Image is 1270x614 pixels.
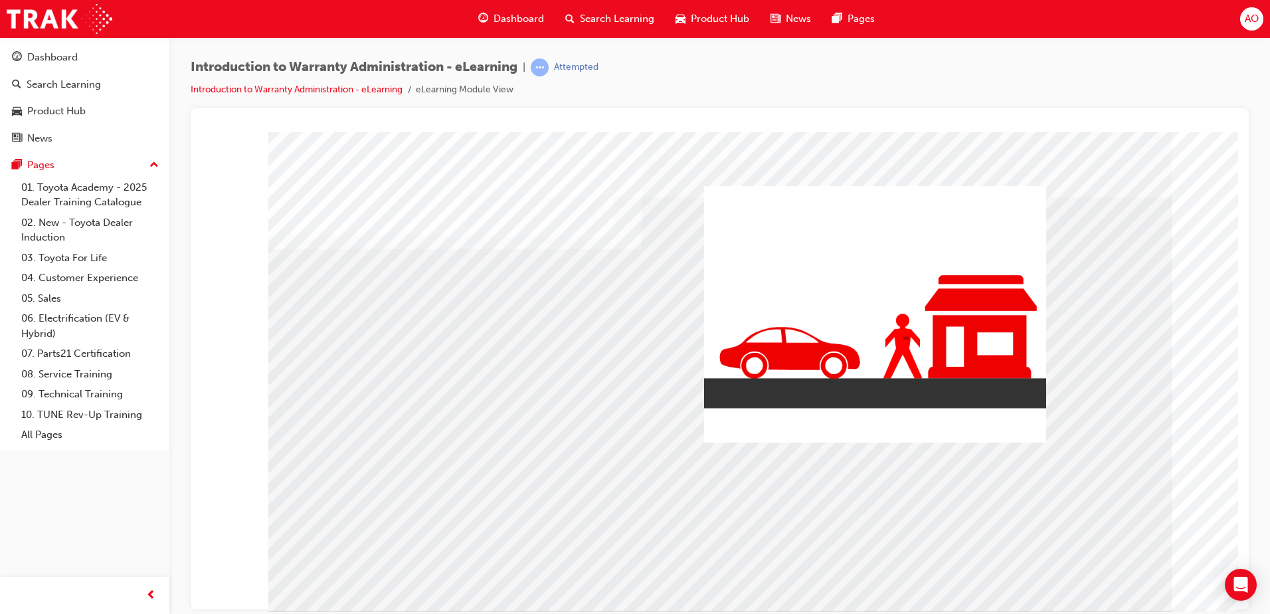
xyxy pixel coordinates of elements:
[848,11,875,27] span: Pages
[27,131,52,146] div: News
[468,5,555,33] a: guage-iconDashboard
[5,45,164,70] a: Dashboard
[771,11,780,27] span: news-icon
[16,405,164,425] a: 10. TUNE Rev-Up Training
[16,344,164,364] a: 07. Parts21 Certification
[16,248,164,268] a: 03. Toyota For Life
[416,82,513,98] li: eLearning Module View
[16,425,164,445] a: All Pages
[832,11,842,27] span: pages-icon
[494,11,544,27] span: Dashboard
[555,5,665,33] a: search-iconSearch Learning
[1225,569,1257,601] div: Open Intercom Messenger
[5,153,164,177] button: Pages
[27,77,101,92] div: Search Learning
[7,4,112,34] img: Trak
[676,11,685,27] span: car-icon
[5,43,164,153] button: DashboardSearch LearningProduct HubNews
[16,384,164,405] a: 09. Technical Training
[1245,11,1259,27] span: AO
[1240,7,1263,31] button: AO
[786,11,811,27] span: News
[12,159,22,171] span: pages-icon
[16,213,164,248] a: 02. New - Toyota Dealer Induction
[27,157,54,173] div: Pages
[12,133,22,145] span: news-icon
[478,11,488,27] span: guage-icon
[531,58,549,76] span: learningRecordVerb_ATTEMPT-icon
[822,5,885,33] a: pages-iconPages
[27,50,78,65] div: Dashboard
[16,268,164,288] a: 04. Customer Experience
[12,79,21,91] span: search-icon
[191,84,403,95] a: Introduction to Warranty Administration - eLearning
[149,157,159,174] span: up-icon
[16,288,164,309] a: 05. Sales
[523,60,525,75] span: |
[565,11,575,27] span: search-icon
[16,364,164,385] a: 08. Service Training
[580,11,654,27] span: Search Learning
[691,11,749,27] span: Product Hub
[27,104,86,119] div: Product Hub
[191,60,517,75] span: Introduction to Warranty Administration - eLearning
[16,177,164,213] a: 01. Toyota Academy - 2025 Dealer Training Catalogue
[5,126,164,151] a: News
[554,61,598,74] div: Attempted
[12,106,22,118] span: car-icon
[665,5,760,33] a: car-iconProduct Hub
[146,587,156,604] span: prev-icon
[5,99,164,124] a: Product Hub
[16,308,164,344] a: 06. Electrification (EV & Hybrid)
[5,72,164,97] a: Search Learning
[12,52,22,64] span: guage-icon
[760,5,822,33] a: news-iconNews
